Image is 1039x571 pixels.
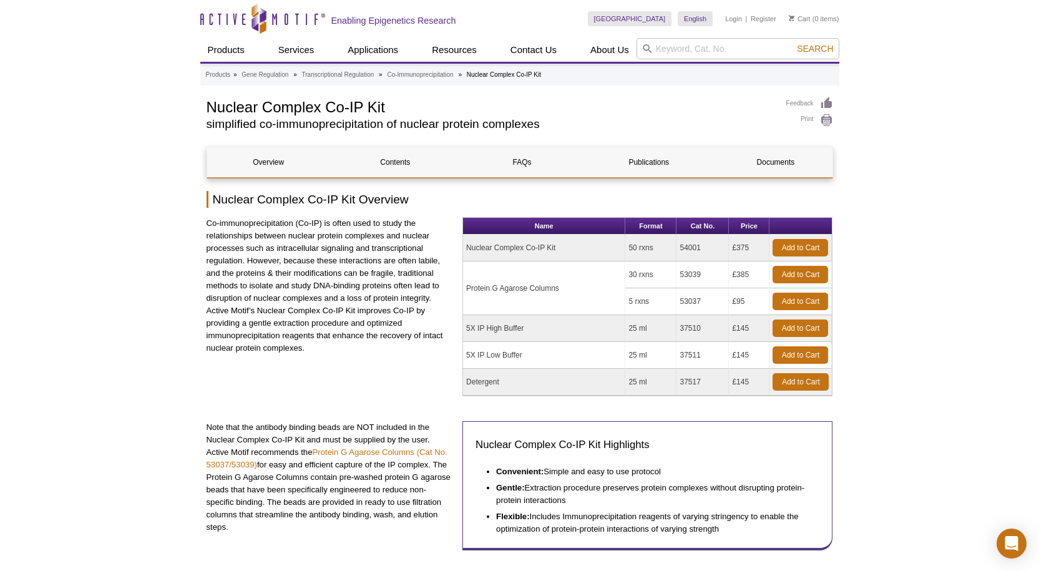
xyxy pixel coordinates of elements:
[729,288,769,315] td: £95
[476,437,819,452] h3: Nuclear Complex Co-IP Kit Highlights
[625,342,676,369] td: 25 ml
[678,11,713,26] a: English
[463,261,625,315] td: Protein G Agarose Columns
[751,14,776,23] a: Register
[773,373,829,391] a: Add to Cart
[207,119,774,130] h2: simplified co-immunoprecipitation of nuclear protein complexes
[625,218,676,235] th: Format
[676,261,729,288] td: 53039
[997,529,1027,559] div: Open Intercom Messenger
[625,369,676,396] td: 25 ml
[725,14,742,23] a: Login
[786,97,833,110] a: Feedback
[793,43,837,54] button: Search
[458,71,462,78] li: »
[463,218,625,235] th: Name
[463,235,625,261] td: Nuclear Complex Co-IP Kit
[797,44,833,54] span: Search
[729,369,769,396] td: £145
[773,239,828,256] a: Add to Cart
[676,235,729,261] td: 54001
[637,38,839,59] input: Keyword, Cat. No.
[773,346,828,364] a: Add to Cart
[583,38,637,62] a: About Us
[729,235,769,261] td: £375
[588,11,672,26] a: [GEOGRAPHIC_DATA]
[496,512,530,521] strong: Flexible:
[789,11,839,26] li: (0 items)
[207,97,774,115] h1: Nuclear Complex Co-IP Kit
[503,38,564,62] a: Contact Us
[729,218,769,235] th: Price
[729,315,769,342] td: £145
[331,15,456,26] h2: Enabling Epigenetics Research
[773,266,828,283] a: Add to Cart
[676,218,729,235] th: Cat No.
[676,342,729,369] td: 37511
[379,71,383,78] li: »
[496,467,544,476] strong: Convenient:
[773,293,828,310] a: Add to Cart
[424,38,484,62] a: Resources
[746,11,748,26] li: |
[233,71,237,78] li: »
[206,69,230,81] a: Products
[207,191,833,208] h2: Nuclear Complex Co-IP Kit Overview
[625,261,676,288] td: 30 rxns
[271,38,322,62] a: Services
[463,342,625,369] td: 5X IP Low Buffer
[207,421,454,534] p: Note that the antibody binding beads are NOT included in the Nuclear Complex Co-IP Kit and must b...
[340,38,406,62] a: Applications
[207,147,330,177] a: Overview
[625,315,676,342] td: 25 ml
[496,483,524,492] strong: Gentle:
[786,114,833,127] a: Print
[625,288,676,315] td: 5 rxns
[207,217,454,354] p: Co-immunoprecipitation (Co-IP) is often used to study the relationships between nuclear protein c...
[789,14,811,23] a: Cart
[496,507,807,535] li: Includes Immunoprecipitation reagents of varying stringency to enable the optimization of protein...
[387,69,453,81] a: Co-Immunoprecipitation
[461,147,583,177] a: FAQs
[789,15,794,21] img: Your Cart
[729,261,769,288] td: £385
[587,147,710,177] a: Publications
[625,235,676,261] td: 50 rxns
[302,69,374,81] a: Transcriptional Regulation
[200,38,252,62] a: Products
[496,462,807,478] li: Simple and easy to use protocol
[496,478,807,507] li: Extraction procedure preserves protein complexes without disrupting protein-protein interactions
[207,447,447,469] a: Protein G Agarose Columns (Cat No. 53037/53039)
[293,71,297,78] li: »
[676,288,729,315] td: 53037
[463,315,625,342] td: 5X IP High Buffer
[334,147,457,177] a: Contents
[241,69,288,81] a: Gene Regulation
[676,315,729,342] td: 37510
[676,369,729,396] td: 37517
[773,320,828,337] a: Add to Cart
[714,147,837,177] a: Documents
[729,342,769,369] td: £145
[463,369,625,396] td: Detergent
[467,71,541,78] li: Nuclear Complex Co-IP Kit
